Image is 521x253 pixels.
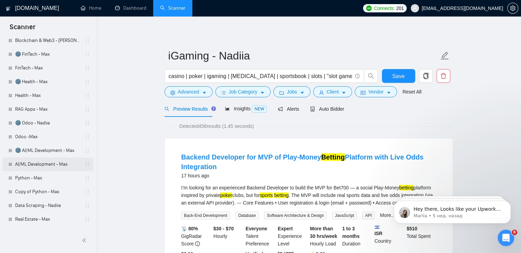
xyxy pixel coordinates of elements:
[252,105,267,113] span: NEW
[507,5,518,11] a: setting
[375,225,380,230] img: 🇮🇱
[384,186,521,234] iframe: Intercom notifications сообщение
[300,90,305,95] span: caret-down
[264,212,327,219] span: Software Architecture & Design
[225,106,267,111] span: Insights
[84,79,90,85] span: holder
[30,26,118,33] p: Message from Mariia, sent 5 нед. назад
[15,34,80,47] a: Blockchain & Web3 - [PERSON_NAME]
[364,73,377,79] span: search
[202,90,207,95] span: caret-down
[512,230,517,235] span: 8
[84,120,90,126] span: holder
[213,226,234,231] b: $30 - $70
[165,106,214,112] span: Preview Results
[260,192,273,198] mark: sports
[215,86,271,97] button: barsJob Categorycaret-down
[15,102,80,116] a: RAG Apps - Max
[278,107,283,111] span: notification
[396,4,404,12] span: 201
[310,106,344,112] span: Auto Bidder
[273,86,310,97] button: folderJobscaret-down
[84,52,90,57] span: holder
[181,153,423,170] a: Backend Developer for MVP of Play-MoneyBettingPlatform with Live Odds Integration
[319,90,324,95] span: user
[15,171,80,185] a: Python - Max
[355,86,397,97] button: idcardVendorcaret-down
[419,69,433,83] button: copy
[276,225,309,247] div: Experience Level
[15,185,80,199] a: Copy of Python - Max
[181,184,436,207] div: I’m looking for an experienced Backend Developer to build the MVP for Bet700 — a social Play-Mone...
[15,199,80,212] a: Data Scraping - Nadiia
[279,90,284,95] span: folder
[362,212,374,219] span: API
[366,5,372,11] img: upwork-logo.png
[260,90,265,95] span: caret-down
[165,107,169,111] span: search
[392,72,405,80] span: Save
[160,5,185,11] a: searchScanner
[84,162,90,167] span: holder
[178,88,199,96] span: Advanced
[195,241,200,246] span: info-circle
[15,226,80,240] a: Tg bot - [PERSON_NAME]
[84,38,90,43] span: holder
[211,106,217,112] div: Tooltip anchor
[212,225,244,247] div: Hourly
[84,203,90,208] span: holder
[15,116,80,130] a: 🌚 Odoo - Nadiia
[181,226,198,231] b: 📡 80%
[403,88,421,96] a: Reset All
[355,74,360,78] span: info-circle
[321,153,345,161] mark: Betting
[15,75,80,89] a: 🌚 Health - Max
[15,47,80,61] a: 🌚 FinTech - Max
[6,3,11,14] img: logo
[246,226,267,231] b: Everyone
[278,226,293,231] b: Expert
[15,157,80,171] a: AI/ML Development - Max
[278,106,299,112] span: Alerts
[310,107,315,111] span: robot
[169,72,352,80] input: Search Freelance Jobs...
[341,90,346,95] span: caret-down
[168,47,439,64] input: Scanner name...
[84,107,90,112] span: holder
[84,175,90,181] span: holder
[229,88,257,96] span: Job Category
[236,212,259,219] span: Database
[15,212,80,226] a: Real Estate - Max
[115,5,146,11] a: dashboardDashboard
[507,3,518,14] button: setting
[170,90,175,95] span: setting
[15,89,80,102] a: Health - Max
[220,192,232,198] mark: poker
[412,6,417,11] span: user
[419,73,432,79] span: copy
[374,225,404,236] b: ISR
[84,93,90,98] span: holder
[15,61,80,75] a: FinTech - Max
[437,69,450,83] button: delete
[181,172,436,180] div: 17 hours ago
[327,88,339,96] span: Client
[309,225,341,247] div: Hourly Load
[181,212,230,219] span: Back-End Development
[332,212,357,219] span: JavaScript
[4,22,41,36] span: Scanner
[508,5,518,11] span: setting
[386,90,391,95] span: caret-down
[382,69,415,83] button: Save
[440,51,449,60] span: edit
[84,148,90,153] span: holder
[368,88,383,96] span: Vendor
[364,69,378,83] button: search
[84,65,90,71] span: holder
[30,20,118,108] span: Hey there, Looks like your Upwork agency OmiSoft 🏆 Multi-awarded AI & Web3 Agency ran out of conn...
[342,226,360,239] b: 1 to 3 months
[374,4,395,12] span: Connects:
[313,86,352,97] button: userClientcaret-down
